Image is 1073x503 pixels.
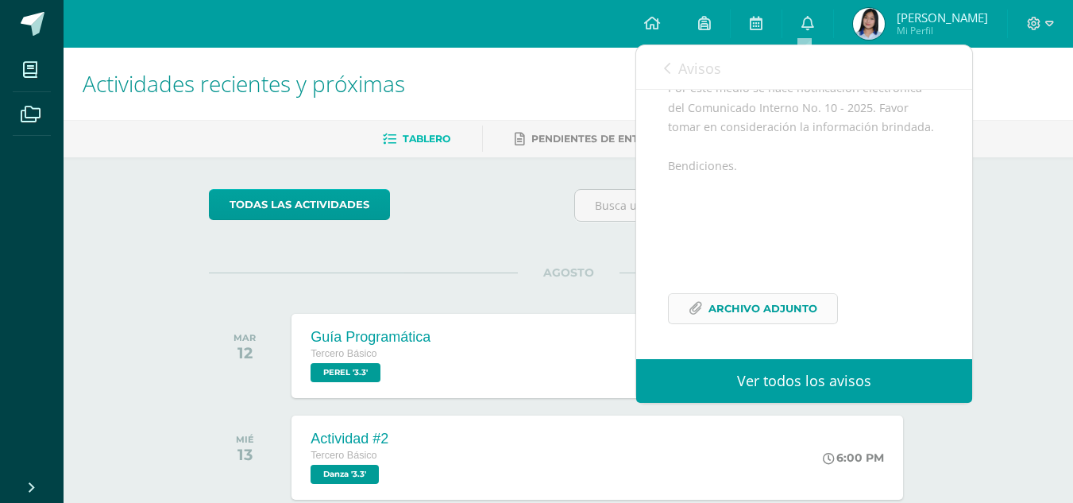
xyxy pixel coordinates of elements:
span: Danza '3.3' [311,465,379,484]
div: MAR [234,332,256,343]
span: PEREL '3.3' [311,363,380,382]
a: Pendientes de entrega [515,126,667,152]
img: 3c33bddb93e278117959b867f761317d.png [853,8,885,40]
a: Archivo Adjunto [668,293,838,324]
span: avisos sin leer [836,58,944,75]
span: AGOSTO [518,265,619,280]
a: Tablero [383,126,450,152]
div: Actividad #2 [311,431,388,447]
div: 6:00 PM [823,451,884,465]
div: Guía Programática [311,329,430,346]
a: Ver todos los avisos [636,359,972,403]
a: todas las Actividades [209,189,390,220]
span: Tercero Básico [311,450,376,461]
span: Pendientes de entrega [531,133,667,145]
div: 12 [234,343,256,362]
span: Avisos [678,59,721,78]
span: Archivo Adjunto [708,294,817,323]
input: Busca una actividad próxima aquí... [575,190,927,221]
span: Tercero Básico [311,348,376,359]
span: Actividades recientes y próximas [83,68,405,99]
span: Tablero [403,133,450,145]
span: 2283 [836,58,864,75]
div: 13 [236,445,254,464]
div: Saludos Cordiales, Por este medio se hace notificación electrónica del Comunicado Interno No. 10 ... [668,40,940,343]
span: Mi Perfil [897,24,988,37]
div: MIÉ [236,434,254,445]
span: [PERSON_NAME] [897,10,988,25]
